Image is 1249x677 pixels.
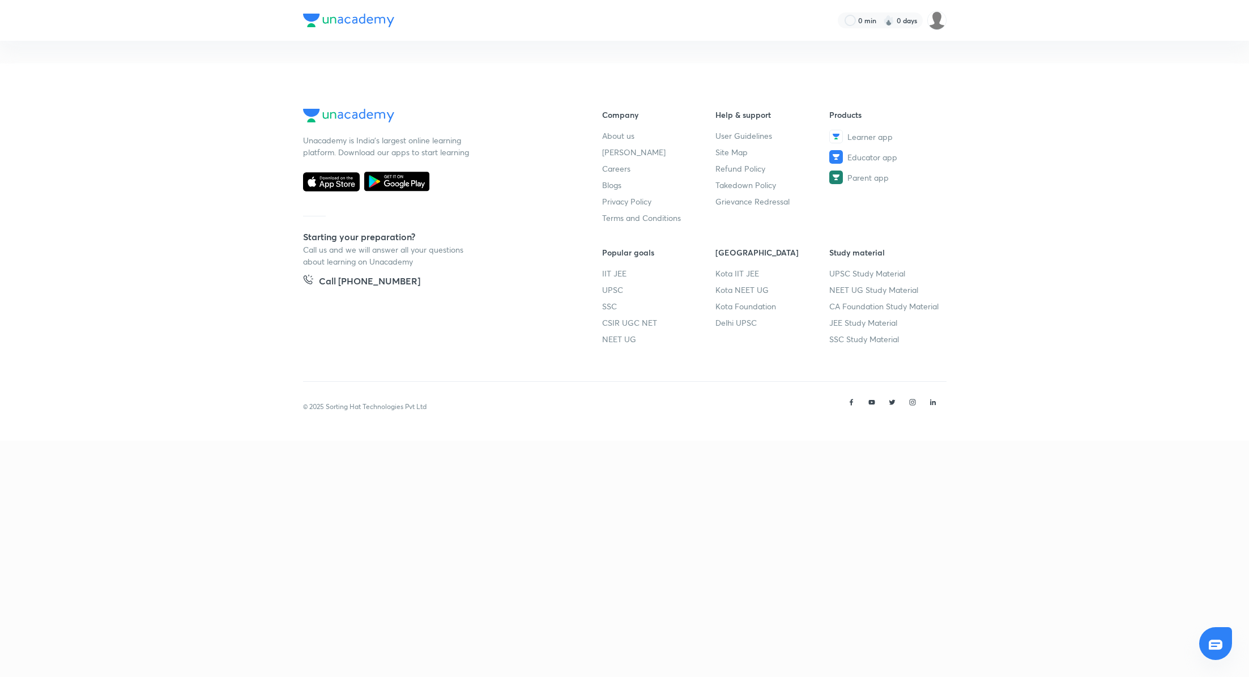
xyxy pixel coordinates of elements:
span: Learner app [847,131,893,143]
a: Terms and Conditions [602,212,716,224]
a: Refund Policy [715,163,829,174]
a: Delhi UPSC [715,317,829,329]
h6: Company [602,109,716,121]
a: SSC Study Material [829,333,943,345]
a: Site Map [715,146,829,158]
a: CSIR UGC NET [602,317,716,329]
a: Kota NEET UG [715,284,829,296]
img: Company Logo [303,109,394,122]
a: Learner app [829,130,943,143]
a: Grievance Redressal [715,195,829,207]
img: Siddharth Mitra [927,11,947,30]
a: NEET UG [602,333,716,345]
span: Careers [602,163,630,174]
a: About us [602,130,716,142]
a: UPSC [602,284,716,296]
p: Unacademy is India’s largest online learning platform. Download our apps to start learning [303,134,473,158]
img: Company Logo [303,14,394,27]
span: Educator app [847,151,897,163]
h6: [GEOGRAPHIC_DATA] [715,246,829,258]
a: Call [PHONE_NUMBER] [303,274,420,290]
a: Blogs [602,179,716,191]
a: Company Logo [303,109,566,125]
img: streak [883,15,894,26]
a: Takedown Policy [715,179,829,191]
img: Parent app [829,171,843,184]
a: UPSC Study Material [829,267,943,279]
a: Privacy Policy [602,195,716,207]
p: © 2025 Sorting Hat Technologies Pvt Ltd [303,402,427,412]
a: CA Foundation Study Material [829,300,943,312]
h6: Popular goals [602,246,716,258]
a: Educator app [829,150,943,164]
p: Call us and we will answer all your questions about learning on Unacademy [303,244,473,267]
h6: Products [829,109,943,121]
a: NEET UG Study Material [829,284,943,296]
span: Parent app [847,172,889,184]
img: Learner app [829,130,843,143]
h5: Starting your preparation? [303,230,566,244]
a: JEE Study Material [829,317,943,329]
a: Careers [602,163,716,174]
img: Educator app [829,150,843,164]
a: IIT JEE [602,267,716,279]
a: [PERSON_NAME] [602,146,716,158]
h6: Help & support [715,109,829,121]
a: User Guidelines [715,130,829,142]
a: Kota IIT JEE [715,267,829,279]
a: SSC [602,300,716,312]
h6: Study material [829,246,943,258]
a: Parent app [829,171,943,184]
a: Kota Foundation [715,300,829,312]
h5: Call [PHONE_NUMBER] [319,274,420,290]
